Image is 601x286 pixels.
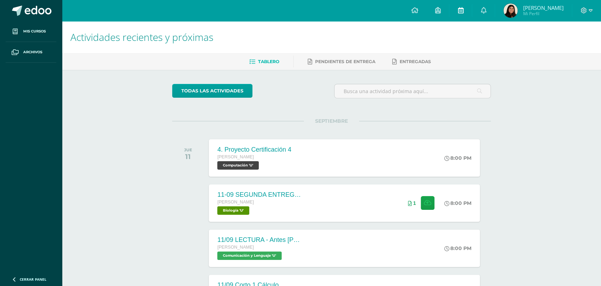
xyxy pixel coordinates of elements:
[392,56,431,67] a: Entregadas
[304,118,359,124] span: SEPTIEMBRE
[217,236,302,244] div: 11/09 LECTURA - Antes [PERSON_NAME]. [PERSON_NAME]. La descubridora del radio (Digital)
[315,59,375,64] span: Pendientes de entrega
[217,154,254,159] span: [PERSON_NAME]
[184,152,192,161] div: 11
[20,277,46,282] span: Cerrar panel
[249,56,279,67] a: Tablero
[413,200,416,206] span: 1
[217,200,254,205] span: [PERSON_NAME]
[503,4,518,18] img: d66720014760d80f5c098767f9c1150e.png
[70,30,213,44] span: Actividades recientes y próximas
[23,29,46,34] span: Mis cursos
[184,147,192,152] div: JUE
[444,245,471,251] div: 8:00 PM
[444,200,471,206] div: 8:00 PM
[217,245,254,250] span: [PERSON_NAME]
[308,56,375,67] a: Pendientes de entrega
[400,59,431,64] span: Entregadas
[6,21,56,42] a: Mis cursos
[408,200,416,206] div: Archivos entregados
[444,155,471,161] div: 8:00 PM
[217,251,282,260] span: Comunicación y Lenguaje 'U'
[217,161,259,170] span: Computación 'U'
[523,4,563,11] span: [PERSON_NAME]
[217,206,249,215] span: Biología 'U'
[334,84,490,98] input: Busca una actividad próxima aquí...
[23,49,42,55] span: Archivos
[258,59,279,64] span: Tablero
[217,191,302,199] div: 11-09 SEGUNDA ENTREGA DE GUÍA
[172,84,252,98] a: todas las Actividades
[6,42,56,63] a: Archivos
[217,146,291,153] div: 4. Proyecto Certificación 4
[523,11,563,17] span: Mi Perfil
